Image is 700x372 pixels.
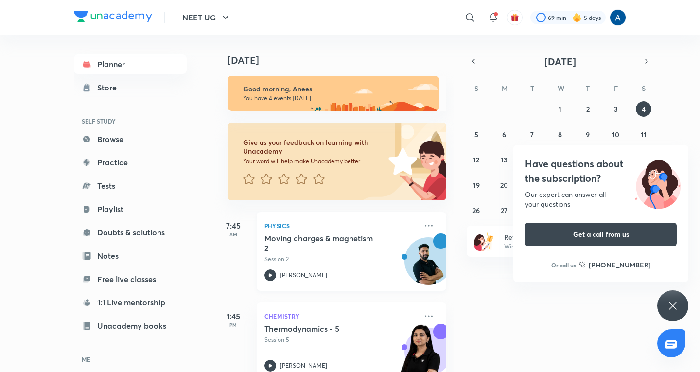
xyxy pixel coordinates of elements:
[608,101,624,117] button: October 3, 2025
[589,260,651,270] h6: [PHONE_NUMBER]
[572,13,582,22] img: streak
[614,105,618,114] abbr: October 3, 2025
[214,220,253,231] h5: 7:45
[264,336,417,344] p: Session 5
[355,123,446,200] img: feedback_image
[74,269,187,289] a: Free live classes
[530,130,534,139] abbr: October 7, 2025
[214,310,253,322] h5: 1:45
[614,84,618,93] abbr: Friday
[496,177,512,193] button: October 20, 2025
[474,231,494,251] img: referral
[469,202,484,218] button: October 26, 2025
[264,310,417,322] p: Chemistry
[502,130,506,139] abbr: October 6, 2025
[507,10,523,25] button: avatar
[264,220,417,231] p: Physics
[74,113,187,129] h6: SELF STUDY
[504,232,624,242] h6: Refer friends
[610,9,626,26] img: Anees Ahmed
[636,101,651,117] button: October 4, 2025
[74,54,187,74] a: Planner
[558,130,562,139] abbr: October 8, 2025
[74,316,187,336] a: Unacademy books
[264,233,385,253] h5: Moving charges & magnetism 2
[496,126,512,142] button: October 6, 2025
[500,180,508,190] abbr: October 20, 2025
[243,138,385,156] h6: Give us your feedback on learning with Unacademy
[74,78,187,97] a: Store
[74,11,152,22] img: Company Logo
[586,84,590,93] abbr: Thursday
[474,84,478,93] abbr: Sunday
[214,322,253,328] p: PM
[525,190,677,209] div: Our expert can answer all your questions
[280,271,327,280] p: [PERSON_NAME]
[214,231,253,237] p: AM
[641,130,647,139] abbr: October 11, 2025
[264,324,385,334] h5: Thermodynamics - 5
[501,155,507,164] abbr: October 13, 2025
[74,351,187,368] h6: ME
[530,84,534,93] abbr: Tuesday
[551,261,576,269] p: Or call us
[502,84,507,93] abbr: Monday
[74,293,187,312] a: 1:1 Live mentorship
[176,8,237,27] button: NEET UG
[642,84,646,93] abbr: Saturday
[469,126,484,142] button: October 5, 2025
[74,129,187,149] a: Browse
[552,126,568,142] button: October 8, 2025
[627,157,688,209] img: ttu_illustration_new.svg
[525,223,677,246] button: Get a call from us
[469,152,484,167] button: October 12, 2025
[405,243,452,289] img: Avatar
[642,105,646,114] abbr: October 4, 2025
[74,246,187,266] a: Notes
[480,54,640,68] button: [DATE]
[227,54,456,66] h4: [DATE]
[636,126,651,142] button: October 11, 2025
[97,82,122,93] div: Store
[586,105,590,114] abbr: October 2, 2025
[579,260,651,270] a: [PHONE_NUMBER]
[474,130,478,139] abbr: October 5, 2025
[608,126,624,142] button: October 10, 2025
[552,101,568,117] button: October 1, 2025
[280,361,327,370] p: [PERSON_NAME]
[469,177,484,193] button: October 19, 2025
[496,152,512,167] button: October 13, 2025
[472,206,480,215] abbr: October 26, 2025
[243,94,431,102] p: You have 4 events [DATE]
[496,202,512,218] button: October 27, 2025
[612,130,619,139] abbr: October 10, 2025
[74,176,187,195] a: Tests
[74,199,187,219] a: Playlist
[74,223,187,242] a: Doubts & solutions
[580,101,595,117] button: October 2, 2025
[544,55,576,68] span: [DATE]
[510,13,519,22] img: avatar
[243,85,431,93] h6: Good morning, Anees
[525,157,677,186] h4: Have questions about the subscription?
[559,105,561,114] abbr: October 1, 2025
[558,84,564,93] abbr: Wednesday
[227,76,439,111] img: morning
[473,180,480,190] abbr: October 19, 2025
[580,126,595,142] button: October 9, 2025
[501,206,507,215] abbr: October 27, 2025
[264,255,417,264] p: Session 2
[586,130,590,139] abbr: October 9, 2025
[504,242,624,251] p: Win a laptop, vouchers & more
[74,153,187,172] a: Practice
[525,126,540,142] button: October 7, 2025
[74,11,152,25] a: Company Logo
[243,158,385,165] p: Your word will help make Unacademy better
[473,155,479,164] abbr: October 12, 2025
